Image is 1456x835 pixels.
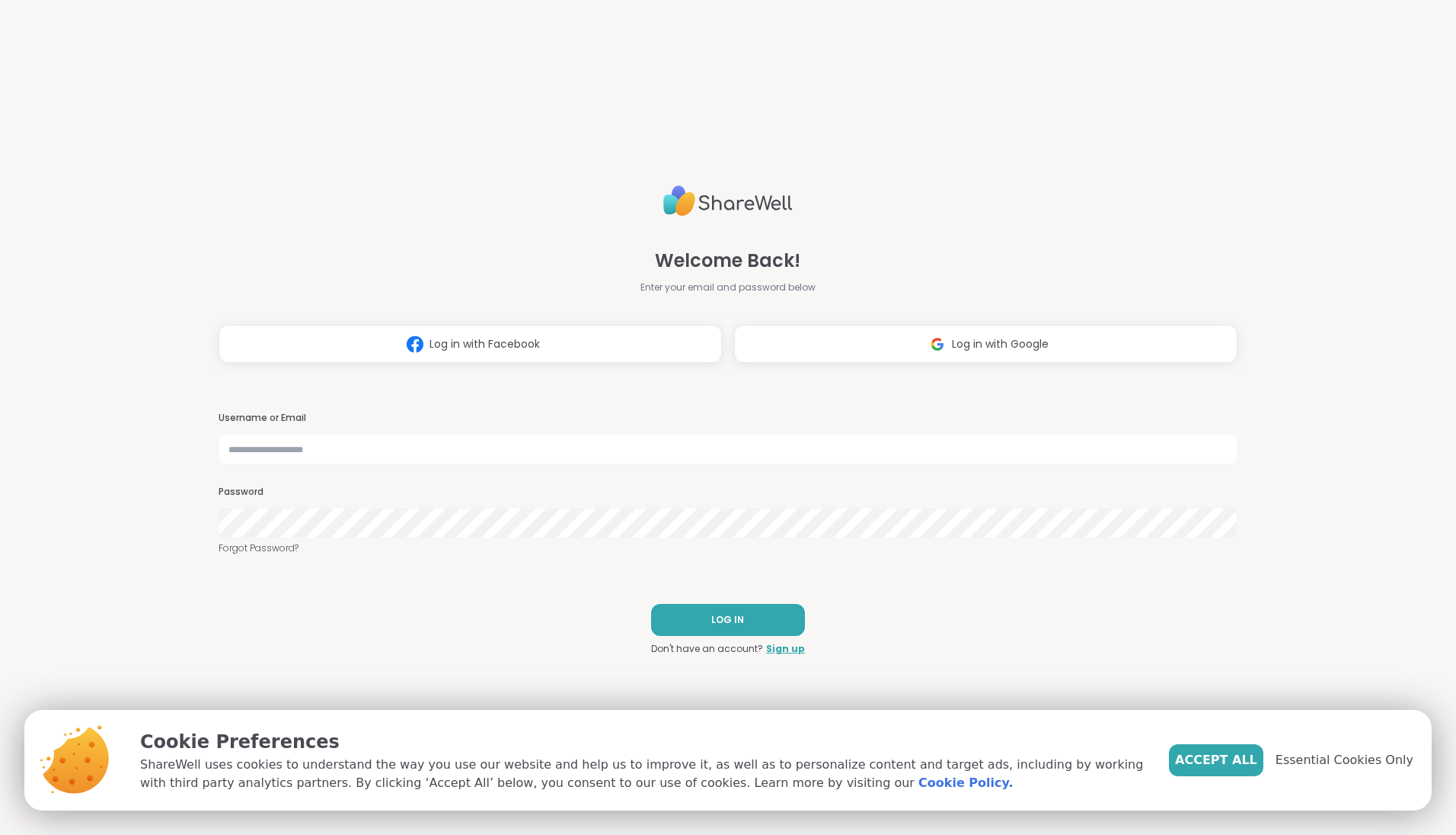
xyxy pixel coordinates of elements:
[651,642,763,656] span: Don't have an account?
[1175,751,1257,769] span: Accept All
[219,486,1237,499] h3: Password
[918,774,1013,792] a: Cookie Policy.
[655,247,800,275] span: Welcome Back!
[219,541,1237,555] a: Forgot Password?
[711,613,744,627] span: LOG IN
[401,330,429,358] img: ShareWell Logomark
[663,179,793,223] img: ShareWell Logo
[1276,751,1413,769] span: Essential Cookies Only
[140,728,1145,756] p: Cookie Preferences
[1169,744,1263,776] button: Accept All
[140,756,1145,792] p: ShareWell uses cookies to understand the way you use our website and help us to improve it, as we...
[219,412,1237,425] h3: Username or Email
[219,325,722,363] button: Log in with Facebook
[640,281,816,294] span: Enter your email and password below
[766,642,805,656] a: Sign up
[429,336,540,352] span: Log in with Facebook
[734,325,1237,363] button: Log in with Google
[923,330,952,358] img: ShareWell Logomark
[651,604,805,636] button: LOG IN
[952,336,1049,352] span: Log in with Google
